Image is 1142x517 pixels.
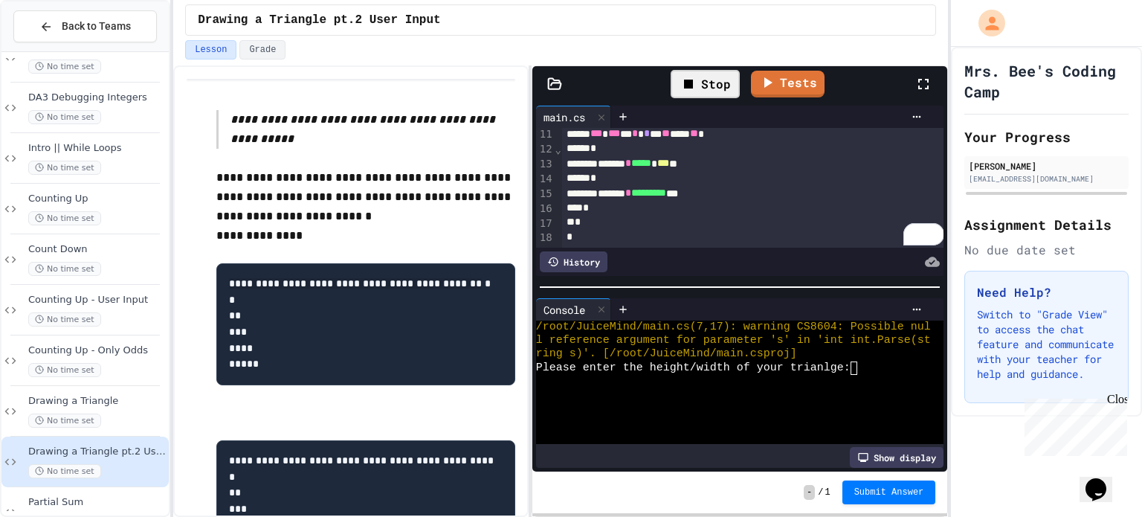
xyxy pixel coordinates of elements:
[536,142,555,157] div: 12
[977,283,1116,301] h3: Need Help?
[62,19,131,34] span: Back to Teams
[28,363,101,377] span: No time set
[964,214,1129,235] h2: Assignment Details
[28,243,166,256] span: Count Down
[977,307,1116,382] p: Switch to "Grade View" to access the chat feature and communicate with your teacher for help and ...
[28,312,101,327] span: No time set
[13,10,157,42] button: Back to Teams
[1019,393,1127,456] iframe: chat widget
[536,106,611,128] div: main.cs
[28,262,101,276] span: No time set
[850,447,943,468] div: Show display
[536,347,797,361] span: ring s)'. [/root/JuiceMind/main.csproj]
[28,161,101,175] span: No time set
[536,172,555,187] div: 14
[536,321,931,334] span: /root/JuiceMind/main.cs(7,17): warning CS8604: Possible nul
[842,481,936,504] button: Submit Answer
[536,302,593,318] div: Console
[540,251,607,272] div: History
[28,395,166,408] span: Drawing a Triangle
[198,11,440,29] span: Drawing a Triangle pt.2 User Input
[751,71,825,97] a: Tests
[964,126,1129,147] h2: Your Progress
[536,362,851,375] span: Please enter the height/width of your trianlge:
[854,487,924,498] span: Submit Answer
[1080,457,1127,502] iframe: chat widget
[28,496,166,509] span: Partial Sum
[28,414,101,428] span: No time set
[185,40,236,60] button: Lesson
[825,487,830,498] span: 1
[536,202,555,216] div: 16
[28,193,166,205] span: Counting Up
[536,231,555,245] div: 18
[28,211,101,225] span: No time set
[28,91,166,104] span: DA3 Debugging Integers
[536,334,931,347] span: l reference argument for parameter 's' in 'int int.Parse(st
[671,70,740,98] div: Stop
[555,144,562,155] span: Fold line
[969,173,1124,184] div: [EMAIL_ADDRESS][DOMAIN_NAME]
[536,109,593,125] div: main.cs
[818,487,823,498] span: /
[28,446,166,458] span: Drawing a Triangle pt.2 User Input
[6,6,103,94] div: Chat with us now!Close
[28,294,166,306] span: Counting Up - User Input
[28,110,101,124] span: No time set
[239,40,285,60] button: Grade
[969,159,1124,173] div: [PERSON_NAME]
[536,298,611,321] div: Console
[28,464,101,478] span: No time set
[964,241,1129,259] div: No due date set
[536,216,555,231] div: 17
[964,60,1129,102] h1: Mrs. Bee's Coding Camp
[536,127,555,142] div: 11
[28,344,166,357] span: Counting Up - Only Odds
[536,187,555,202] div: 15
[804,485,815,500] span: -
[536,157,555,172] div: 13
[28,142,166,155] span: Intro || While Loops
[28,60,101,74] span: No time set
[963,6,1009,40] div: My Account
